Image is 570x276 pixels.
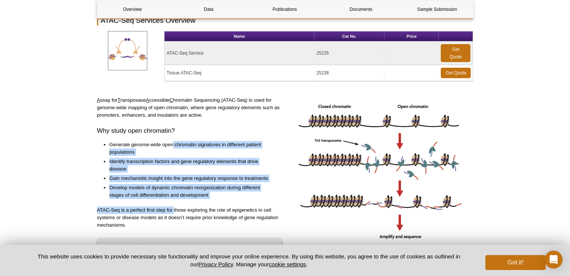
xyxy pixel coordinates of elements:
a: Data [174,0,244,18]
p: ATAC-Seq is a perfect first step for those exploring the role of epigenetics in cell systems or d... [97,206,283,229]
a: Learn More About ATAC-Seq [97,238,283,255]
th: Name [165,31,314,42]
td: ATAC-Seq Service [165,42,314,65]
a: Publications [250,0,320,18]
button: Got it! [485,255,545,270]
u: T [117,97,120,103]
td: 25238 [314,65,384,81]
a: Sample Submission [402,0,472,18]
a: Get Quote [441,68,471,78]
p: ssay for ransposase ccessible hromatin Sequencing (ATAC-Seq) is used for genome-wide mapping of o... [97,96,283,119]
div: Open Intercom Messenger [545,251,563,269]
p: This website uses cookies to provide necessary site functionality and improve your online experie... [25,252,473,268]
th: Price [384,31,439,42]
a: Privacy Policy [198,261,233,267]
h3: Why study open chromatin? [97,126,283,135]
li: Generate genome-wide open chromatin signatures in different patient populations [109,141,275,156]
td: 25235 [314,42,384,65]
u: C [169,97,173,103]
u: A [146,97,149,103]
img: ATAC-Seq image [296,96,465,242]
a: Documents [326,0,396,18]
li: Identify transcription factors and gene regulatory elements that drive disease [109,158,275,173]
a: Overview [97,0,168,18]
li: Gain mechanistic insight into the gene regulatory response to treatments [109,175,275,182]
u: A [97,97,100,103]
li: Develop models of dynamic chromatin reorganization during different stages of cell differentiatio... [109,184,275,199]
h2: ATAC-Seq Services Overview [97,15,473,25]
a: Get Quote [441,44,470,62]
button: cookie settings [269,261,306,267]
img: ATAC-SeqServices [108,31,147,70]
th: Cat No. [314,31,384,42]
td: Tissue ATAC-Seq [165,65,314,81]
